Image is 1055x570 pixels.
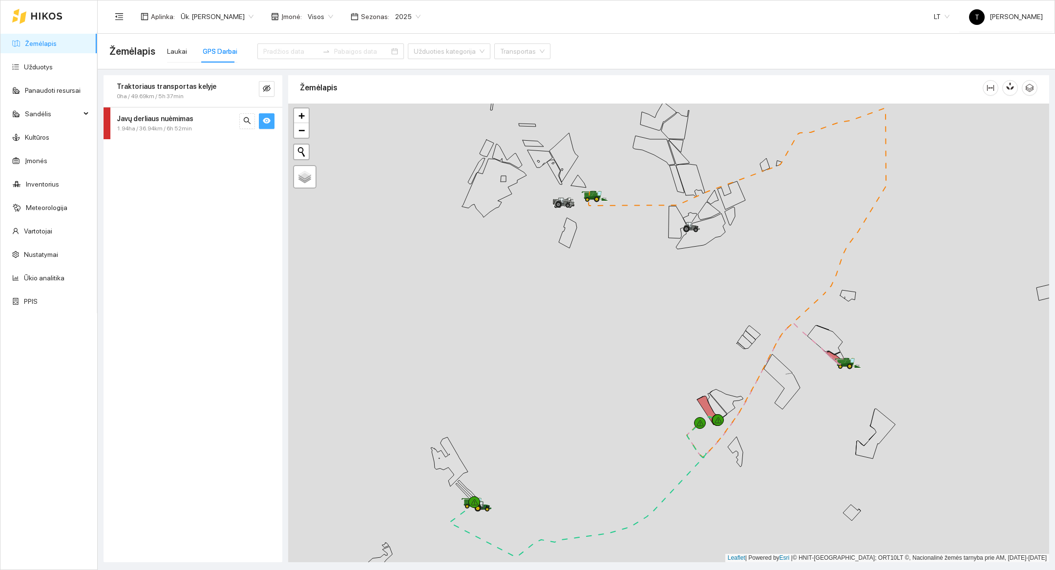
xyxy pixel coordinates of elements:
[117,115,193,123] strong: Javų derliaus nuėmimas
[322,47,330,55] span: swap-right
[969,13,1043,21] span: [PERSON_NAME]
[167,46,187,57] div: Laukai
[24,63,53,71] a: Užduotys
[104,75,282,107] div: Traktoriaus transportas kelyje0ha / 49.69km / 5h 37mineye-invisible
[26,204,67,211] a: Meteorologija
[294,123,309,138] a: Zoom out
[141,13,148,21] span: layout
[259,113,274,129] button: eye
[361,11,389,22] span: Sezonas :
[24,251,58,258] a: Nustatymai
[271,13,279,21] span: shop
[395,9,421,24] span: 2025
[300,74,983,102] div: Žemėlapis
[351,13,359,21] span: calendar
[334,46,389,57] input: Pabaigos data
[725,554,1049,562] div: | Powered by © HNIT-[GEOGRAPHIC_DATA]; ORT10LT ©, Nacionalinė žemės tarnyba prie AM, [DATE]-[DATE]
[281,11,302,22] span: Įmonė :
[298,109,305,122] span: +
[109,43,155,59] span: Žemėlapis
[24,227,52,235] a: Vartotojai
[728,554,745,561] a: Leaflet
[308,9,333,24] span: Visos
[181,9,253,24] span: Ūk. Sigitas Krivickas
[263,84,271,94] span: eye-invisible
[263,117,271,126] span: eye
[203,46,237,57] div: GPS Darbai
[104,107,282,139] div: Javų derliaus nuėmimas1.94ha / 36.94km / 6h 52minsearcheye
[26,180,59,188] a: Inventorius
[791,554,793,561] span: |
[243,117,251,126] span: search
[25,40,57,47] a: Žemėlapis
[25,104,81,124] span: Sandėlis
[25,157,47,165] a: Įmonės
[934,9,949,24] span: LT
[780,554,790,561] a: Esri
[975,9,979,25] span: T
[294,166,316,188] a: Layers
[109,7,129,26] button: menu-fold
[25,133,49,141] a: Kultūros
[25,86,81,94] a: Panaudoti resursai
[294,108,309,123] a: Zoom in
[983,80,998,96] button: column-width
[24,297,38,305] a: PPIS
[263,46,318,57] input: Pradžios data
[983,84,998,92] span: column-width
[322,47,330,55] span: to
[294,145,309,159] button: Initiate a new search
[117,92,184,101] span: 0ha / 49.69km / 5h 37min
[298,124,305,136] span: −
[259,81,274,97] button: eye-invisible
[115,12,124,21] span: menu-fold
[24,274,64,282] a: Ūkio analitika
[117,124,192,133] span: 1.94ha / 36.94km / 6h 52min
[117,83,216,90] strong: Traktoriaus transportas kelyje
[151,11,175,22] span: Aplinka :
[239,113,255,129] button: search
